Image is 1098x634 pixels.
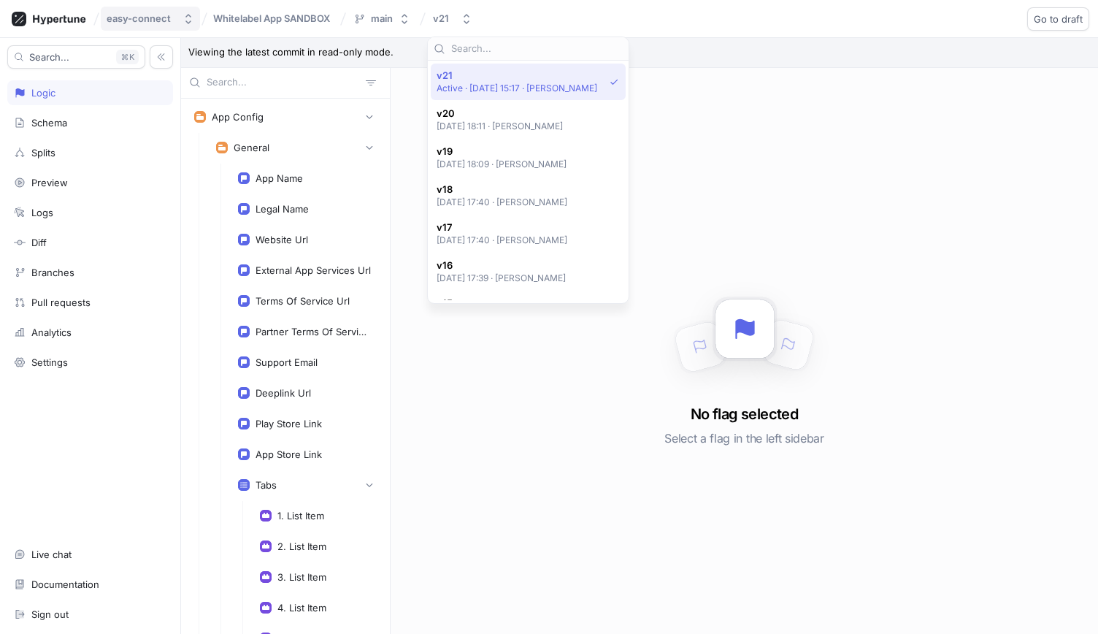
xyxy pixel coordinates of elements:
div: Logic [31,87,55,99]
p: Viewing the latest commit in read-only mode. [181,38,1098,68]
button: Search...K [7,45,145,69]
div: K [116,50,139,64]
div: Partner Terms Of Service Url [256,326,371,337]
span: Whitelabel App SANDBOX [213,13,330,23]
div: easy-connect [107,12,171,25]
p: [DATE] 17:40 ‧ [PERSON_NAME] [437,196,568,208]
div: 1. List Item [277,510,324,522]
button: v21 [427,7,478,31]
div: Schema [31,117,67,129]
div: Documentation [31,578,99,590]
p: [DATE] 18:09 ‧ [PERSON_NAME] [437,158,567,170]
div: 3. List Item [277,571,326,583]
span: v18 [437,183,568,196]
h3: No flag selected [691,403,798,425]
span: v15 [437,297,567,310]
button: easy-connect [101,7,200,31]
div: Preview [31,177,68,188]
span: Go to draft [1034,15,1083,23]
p: [DATE] 17:39 ‧ [PERSON_NAME] [437,272,567,284]
div: 4. List Item [277,602,326,614]
div: main [371,12,393,25]
a: Documentation [7,572,173,597]
div: Legal Name [256,203,309,215]
p: [DATE] 18:11 ‧ [PERSON_NAME] [437,120,564,132]
div: Splits [31,147,55,158]
button: main [348,7,416,31]
span: v21 [437,69,598,82]
div: v21 [433,12,449,25]
p: [DATE] 17:40 ‧ [PERSON_NAME] [437,234,568,246]
div: App Store Link [256,448,322,460]
button: Go to draft [1027,7,1089,31]
span: v19 [437,145,567,158]
span: Search... [29,53,69,61]
div: General [234,142,269,153]
span: v20 [437,107,564,120]
div: 2. List Item [277,541,326,552]
div: App Config [212,111,264,123]
div: Pull requests [31,297,91,308]
p: Active ‧ [DATE] 15:17 ‧ [PERSON_NAME] [437,82,598,94]
div: External App Services Url [256,264,371,276]
div: Support Email [256,356,318,368]
div: Play Store Link [256,418,322,429]
input: Search... [207,75,360,90]
div: Live chat [31,549,72,560]
div: Deeplink Url [256,387,311,399]
span: v17 [437,221,568,234]
span: v16 [437,259,567,272]
div: Branches [31,267,74,278]
div: Logs [31,207,53,218]
div: Tabs [256,479,277,491]
div: Website Url [256,234,308,245]
input: Search... [451,42,623,56]
div: Sign out [31,608,69,620]
div: Settings [31,356,68,368]
h5: Select a flag in the left sidebar [664,425,823,451]
div: Diff [31,237,47,248]
div: App Name [256,172,303,184]
div: Terms Of Service Url [256,295,350,307]
div: Analytics [31,326,72,338]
